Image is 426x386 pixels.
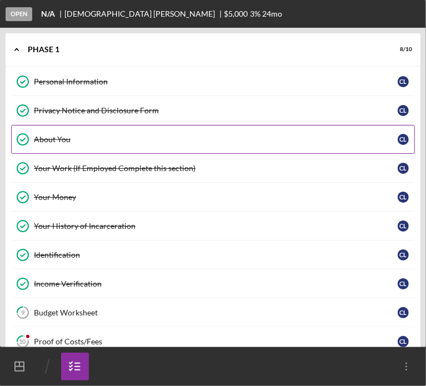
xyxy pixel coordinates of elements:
div: Your Money [34,193,398,202]
div: Budget Worksheet [34,308,398,317]
div: Income Verification [34,279,398,288]
div: [DEMOGRAPHIC_DATA] [PERSON_NAME] [64,9,224,18]
a: Your History of IncarcerationCL [11,212,415,240]
div: C L [398,192,409,203]
span: $5,000 [224,9,248,18]
div: C L [398,278,409,289]
div: C L [398,163,409,174]
div: Open [6,7,32,21]
a: Your MoneyCL [11,183,415,212]
div: About You [34,135,398,144]
div: 8 / 10 [392,46,412,53]
a: Income VerificationCL [11,269,415,298]
tspan: 9 [21,309,25,316]
a: 10Proof of Costs/FeesCL [11,327,415,356]
div: C L [398,134,409,145]
div: Identification [34,250,398,259]
div: 24 mo [262,9,282,18]
b: N/A [41,9,55,18]
a: Privacy Notice and Disclosure FormCL [11,96,415,125]
a: About YouCL [11,125,415,154]
div: C L [398,220,409,232]
div: C L [398,336,409,347]
a: IdentificationCL [11,240,415,269]
div: Phase 1 [28,46,384,53]
div: C L [398,76,409,87]
div: C L [398,249,409,260]
div: Your Work (If Employed Complete this section) [34,164,398,173]
div: Your History of Incarceration [34,222,398,230]
a: Your Work (If Employed Complete this section)CL [11,154,415,183]
a: 9Budget WorksheetCL [11,298,415,327]
tspan: 10 [19,338,27,345]
div: Proof of Costs/Fees [34,337,398,346]
div: Personal Information [34,77,398,86]
div: 3 % [250,9,260,18]
div: C L [398,307,409,318]
div: C L [398,105,409,116]
div: Privacy Notice and Disclosure Form [34,106,398,115]
a: Personal InformationCL [11,67,415,96]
